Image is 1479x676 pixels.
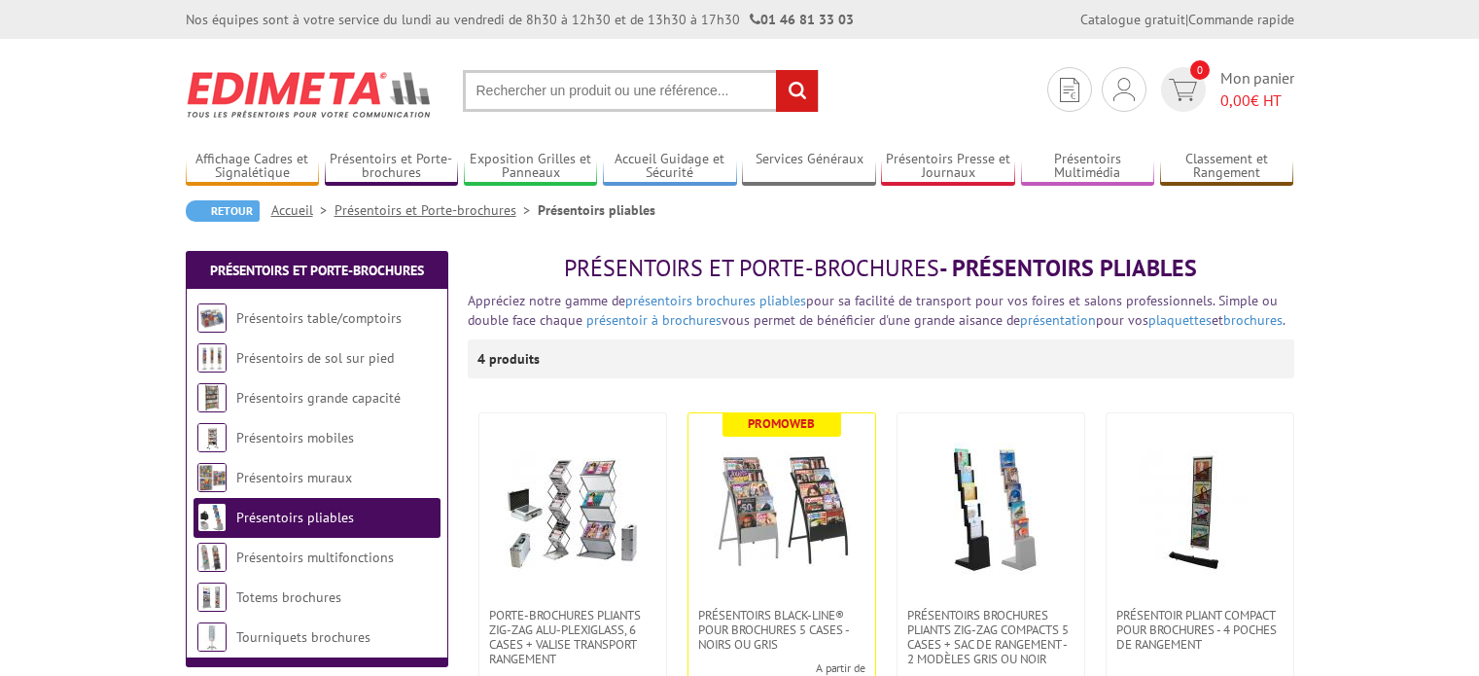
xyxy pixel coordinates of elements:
a: Présentoirs mobiles [236,429,354,446]
img: Présentoirs table/comptoirs [197,303,227,333]
a: Présentoirs muraux [236,469,352,486]
a: devis rapide 0 Mon panier 0,00€ HT [1156,67,1294,112]
a: Présentoirs et Porte-brochures [325,151,459,183]
img: Présentoir pliant compact pour brochures - 4 poches de rangement [1132,443,1268,579]
input: rechercher [776,70,818,112]
a: brochures [1223,311,1283,329]
a: Commande rapide [1188,11,1294,28]
a: Retour [186,200,260,222]
img: Présentoirs de sol sur pied [197,343,227,373]
img: Présentoirs mobiles [197,423,227,452]
a: présentoir à brochures [586,311,722,329]
a: Catalogue gratuit [1080,11,1185,28]
a: Tourniquets brochures [236,628,370,646]
span: Mon panier [1220,67,1294,112]
span: Présentoirs brochures pliants Zig-Zag compacts 5 cases + sac de rangement - 2 Modèles Gris ou Noir [907,608,1074,666]
a: Accueil Guidage et Sécurité [603,151,737,183]
span: € HT [1220,89,1294,112]
a: Totems brochures [236,588,341,606]
a: Classement et Rangement [1160,151,1294,183]
a: Exposition Grilles et Panneaux [464,151,598,183]
a: Présentoirs Presse et Journaux [881,151,1015,183]
a: Présentoirs et Porte-brochures [335,201,538,219]
strong: 01 46 81 33 03 [750,11,854,28]
a: Services Généraux [742,151,876,183]
img: devis rapide [1060,78,1079,102]
img: Edimeta [186,58,434,130]
img: Présentoirs grande capacité [197,383,227,412]
img: Présentoirs muraux [197,463,227,492]
h1: - Présentoirs pliables [468,256,1294,281]
a: Présentoirs brochures pliants Zig-Zag compacts 5 cases + sac de rangement - 2 Modèles Gris ou Noir [898,608,1084,666]
a: Présentoirs multifonctions [236,549,394,566]
div: Nos équipes sont à votre service du lundi au vendredi de 8h30 à 12h30 et de 13h30 à 17h30 [186,10,854,29]
span: Présentoir pliant compact pour brochures - 4 poches de rangement [1116,608,1284,652]
a: Présentoirs Black-Line® pour brochures 5 Cases - Noirs ou Gris [688,608,875,652]
a: Présentoirs grande capacité [236,389,401,407]
img: Porte-Brochures pliants ZIG-ZAG Alu-Plexiglass, 6 cases + valise transport rangement [505,443,641,579]
input: Rechercher un produit ou une référence... [463,70,819,112]
span: 0 [1190,60,1210,80]
img: Présentoirs Black-Line® pour brochures 5 Cases - Noirs ou Gris [714,443,850,579]
img: Présentoirs pliables [197,503,227,532]
img: Présentoirs brochures pliants Zig-Zag compacts 5 cases + sac de rangement - 2 Modèles Gris ou Noir [923,443,1059,579]
a: Présentoirs Multimédia [1021,151,1155,183]
span: Présentoirs et Porte-brochures [564,253,939,283]
a: plaquettes [1148,311,1212,329]
span: A partir de [688,660,865,676]
img: Totems brochures [197,583,227,612]
a: Présentoirs de sol sur pied [236,349,394,367]
a: Présentoirs pliables [236,509,354,526]
img: devis rapide [1113,78,1135,101]
p: 4 produits [477,339,550,378]
span: 0,00 [1220,90,1250,110]
li: Présentoirs pliables [538,200,655,220]
a: Porte-Brochures pliants ZIG-ZAG Alu-Plexiglass, 6 cases + valise transport rangement [479,608,666,666]
span: Présentoirs Black-Line® pour brochures 5 Cases - Noirs ou Gris [698,608,865,652]
a: Présentoir pliant compact pour brochures - 4 poches de rangement [1107,608,1293,652]
font: Appréciez notre gamme de pour sa facilité de transport pour vos foires et salons professionnels. ... [468,292,1285,329]
a: Accueil [271,201,335,219]
img: Tourniquets brochures [197,623,227,652]
a: présentoirs brochures pliables [625,292,806,309]
a: Présentoirs table/comptoirs [236,309,402,327]
img: devis rapide [1169,79,1197,101]
b: Promoweb [748,415,815,432]
img: Présentoirs multifonctions [197,543,227,572]
a: présentation [1020,311,1096,329]
a: Présentoirs et Porte-brochures [210,262,424,279]
div: | [1080,10,1294,29]
span: Porte-Brochures pliants ZIG-ZAG Alu-Plexiglass, 6 cases + valise transport rangement [489,608,656,666]
a: Affichage Cadres et Signalétique [186,151,320,183]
